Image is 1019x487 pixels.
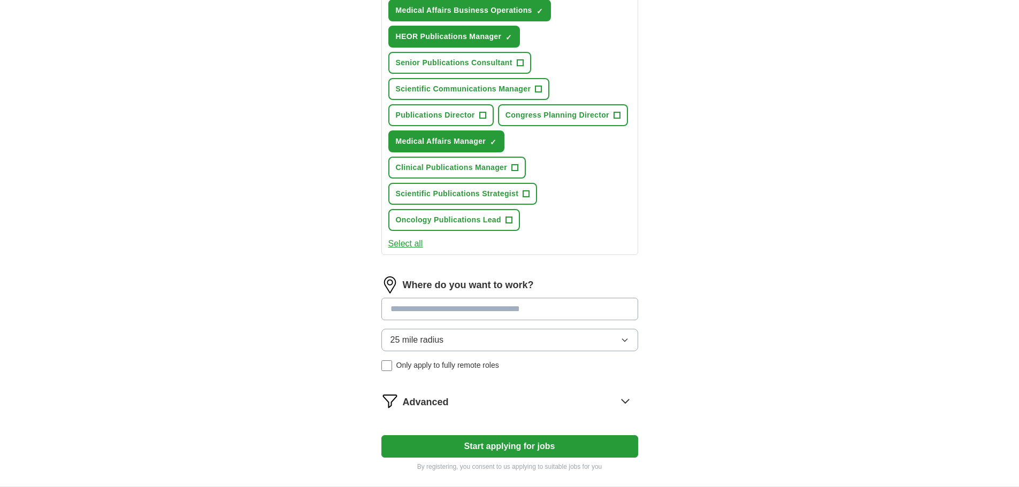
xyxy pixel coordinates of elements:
button: Scientific Publications Strategist [388,183,538,205]
button: Clinical Publications Manager [388,157,526,179]
button: Start applying for jobs [381,435,638,458]
span: Oncology Publications Lead [396,214,501,226]
span: Congress Planning Director [505,110,609,121]
span: HEOR Publications Manager [396,31,502,42]
span: ✓ [490,138,496,146]
button: Scientific Communications Manager [388,78,550,100]
span: 25 mile radius [390,334,444,346]
button: Medical Affairs Manager✓ [388,130,505,152]
input: Only apply to fully remote roles [381,360,392,371]
span: ✓ [537,7,543,16]
img: filter [381,392,399,409]
span: ✓ [505,33,512,42]
span: Advanced [403,395,449,409]
p: By registering, you consent to us applying to suitable jobs for you [381,462,638,471]
span: Medical Affairs Business Operations [396,5,532,16]
span: Medical Affairs Manager [396,136,486,147]
button: Oncology Publications Lead [388,209,520,231]
button: Senior Publications Consultant [388,52,531,74]
button: 25 mile radius [381,329,638,351]
span: Publications Director [396,110,475,121]
button: Publications Director [388,104,494,126]
img: location.png [381,276,399,293]
label: Where do you want to work? [403,278,534,292]
button: Congress Planning Director [498,104,628,126]
span: Only apply to fully remote roles [396,360,499,371]
button: HEOR Publications Manager✓ [388,26,520,48]
button: Select all [388,237,423,250]
span: Clinical Publications Manager [396,162,508,173]
span: Scientific Communications Manager [396,83,531,95]
span: Scientific Publications Strategist [396,188,519,199]
span: Senior Publications Consultant [396,57,512,68]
